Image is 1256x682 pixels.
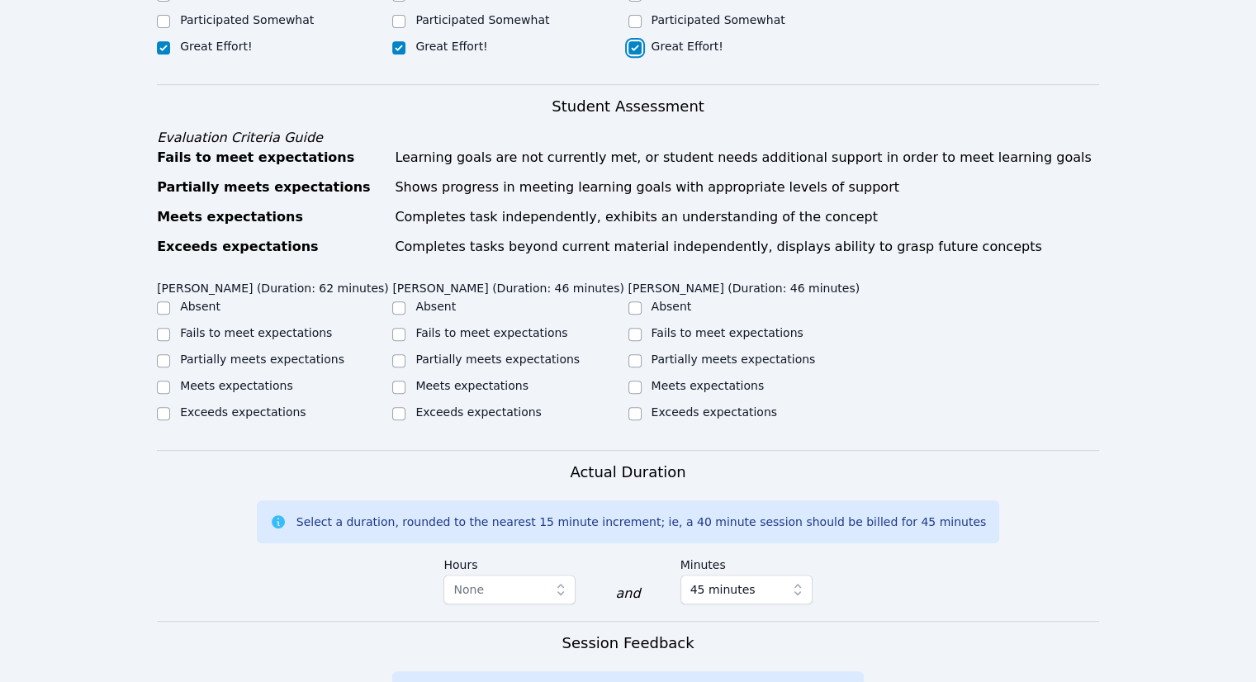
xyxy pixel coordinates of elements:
div: Shows progress in meeting learning goals with appropriate levels of support [395,178,1099,197]
div: Completes tasks beyond current material independently, displays ability to grasp future concepts [395,237,1099,257]
label: Absent [652,300,692,313]
label: Absent [180,300,220,313]
span: 45 minutes [690,580,756,599]
label: Absent [415,300,456,313]
h3: Session Feedback [562,632,694,655]
div: Exceeds expectations [157,237,385,257]
label: Exceeds expectations [652,405,777,419]
label: Participated Somewhat [652,13,785,26]
label: Great Effort! [415,40,487,53]
legend: [PERSON_NAME] (Duration: 46 minutes) [392,273,624,298]
legend: [PERSON_NAME] (Duration: 62 minutes) [157,273,389,298]
label: Fails to meet expectations [652,326,803,339]
div: Fails to meet expectations [157,148,385,168]
label: Fails to meet expectations [415,326,567,339]
label: Exceeds expectations [415,405,541,419]
label: Meets expectations [415,379,528,392]
label: Hours [443,550,576,575]
label: Fails to meet expectations [180,326,332,339]
h3: Student Assessment [157,95,1099,118]
label: Meets expectations [180,379,293,392]
label: Participated Somewhat [415,13,549,26]
label: Exceeds expectations [180,405,306,419]
div: Meets expectations [157,207,385,227]
legend: [PERSON_NAME] (Duration: 46 minutes) [628,273,860,298]
label: Partially meets expectations [415,353,580,366]
label: Partially meets expectations [652,353,816,366]
div: Learning goals are not currently met, or student needs additional support in order to meet learni... [395,148,1099,168]
div: Partially meets expectations [157,178,385,197]
label: Minutes [680,550,813,575]
div: Completes task independently, exhibits an understanding of the concept [395,207,1099,227]
div: Evaluation Criteria Guide [157,128,1099,148]
button: 45 minutes [680,575,813,604]
label: Great Effort! [180,40,252,53]
label: Great Effort! [652,40,723,53]
h3: Actual Duration [570,461,685,484]
label: Partially meets expectations [180,353,344,366]
label: Participated Somewhat [180,13,314,26]
div: and [615,584,640,604]
div: Select a duration, rounded to the nearest 15 minute increment; ie, a 40 minute session should be ... [296,514,986,530]
label: Meets expectations [652,379,765,392]
span: None [453,583,484,596]
button: None [443,575,576,604]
